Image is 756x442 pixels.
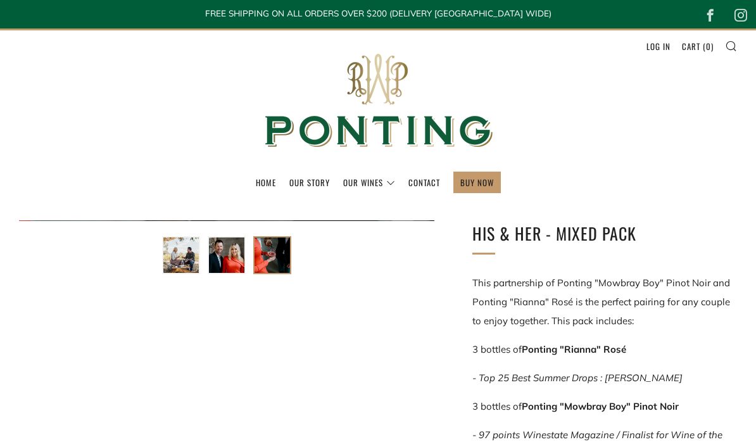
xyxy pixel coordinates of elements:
p: This partnership of Ponting "Mowbray Boy" Pinot Noir and Ponting "Rianna" Rosé is the perfect pai... [472,274,737,331]
h1: His & Her - Mixed Pack [472,220,737,247]
img: Ponting Wines [251,30,505,172]
p: 3 bottles of [472,340,737,359]
img: Load image into Gallery viewer, His &amp; Her - Mixed Pack [209,237,244,273]
a: Cart (0) [682,36,714,56]
span: 0 [706,40,711,53]
span: 3 bottles of [472,400,679,412]
strong: Ponting "Mowbray Boy" Pinot Noir [522,400,679,412]
img: Load image into Gallery viewer, His &amp; Her - Mixed Pack [255,237,290,273]
a: Home [256,172,276,193]
a: Our Wines [343,172,395,193]
a: Contact [408,172,440,193]
a: Log in [646,36,671,56]
strong: Ponting "Rianna" Rosé [522,343,626,355]
a: Our Story [289,172,330,193]
em: - Top 25 Best Summer Drops : [PERSON_NAME] [472,372,683,384]
img: Load image into Gallery viewer, His &amp; Her - Mixed Pack [163,237,199,273]
button: Load image into Gallery viewer, His &amp; Her - Mixed Pack [253,236,291,274]
a: BUY NOW [460,172,494,193]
